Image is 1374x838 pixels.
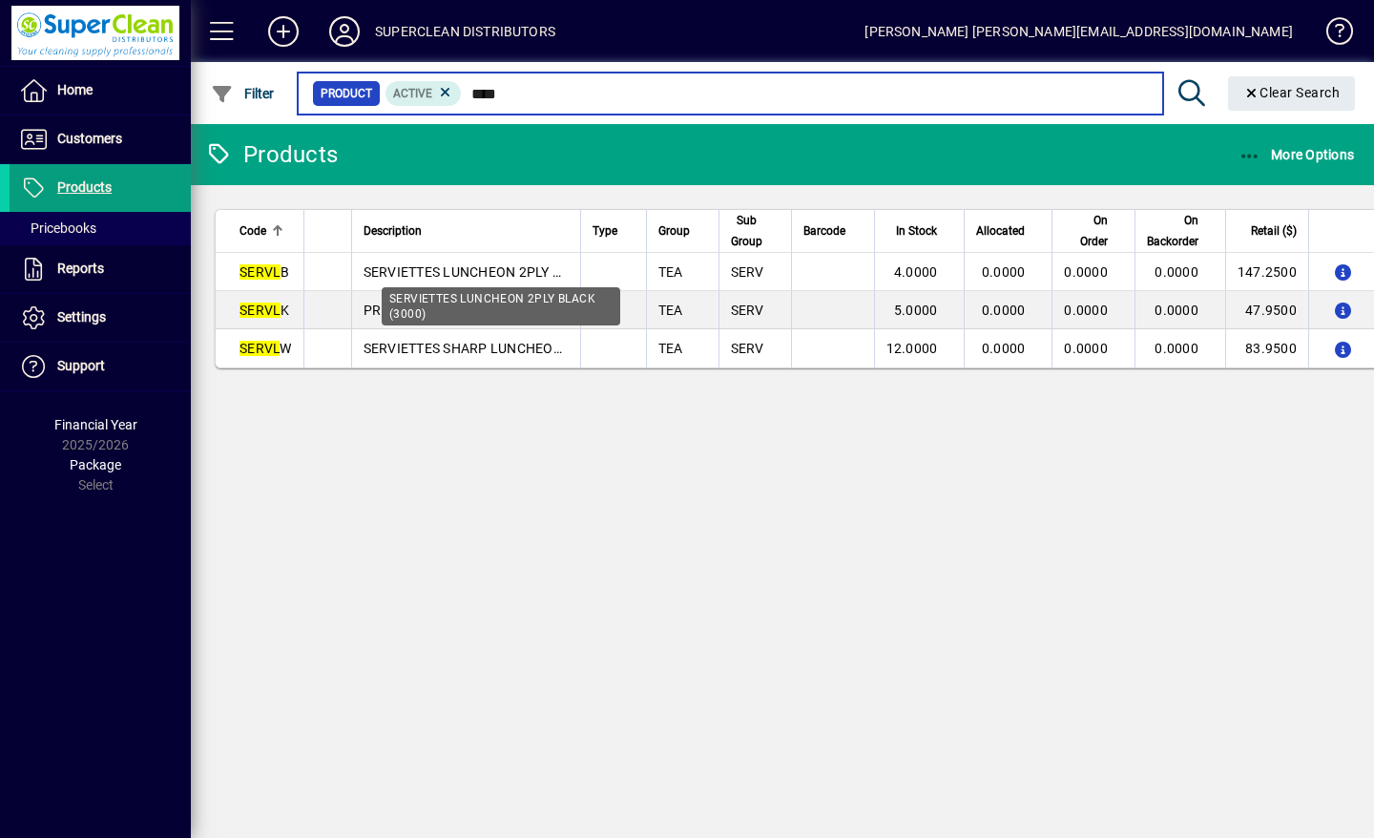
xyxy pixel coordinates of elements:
[10,212,191,244] a: Pricebooks
[886,341,938,356] span: 12.0000
[1147,210,1198,252] span: On Backorder
[1312,4,1350,66] a: Knowledge Base
[1225,253,1308,291] td: 147.2500
[364,220,422,241] span: Description
[364,264,640,280] span: SERVIETTES LUNCHEON 2PLY BLACK (3000)
[1155,341,1198,356] span: 0.0000
[239,264,281,280] em: SERVL
[1064,303,1108,318] span: 0.0000
[57,261,104,276] span: Reports
[658,220,690,241] span: Group
[57,82,93,97] span: Home
[658,264,683,280] span: TEA
[19,220,96,236] span: Pricebooks
[10,67,191,115] a: Home
[1225,291,1308,329] td: 47.9500
[982,341,1026,356] span: 0.0000
[1243,85,1341,100] span: Clear Search
[10,245,191,293] a: Reports
[1225,329,1308,367] td: 83.9500
[239,341,280,356] em: SERVL
[894,303,938,318] span: 5.0000
[57,358,105,373] span: Support
[382,287,620,325] div: SERVIETTES LUNCHEON 2PLY BLACK (3000)
[1228,76,1356,111] button: Clear
[1234,137,1360,172] button: More Options
[896,220,937,241] span: In Stock
[385,81,462,106] mat-chip: Activation Status: Active
[54,417,137,432] span: Financial Year
[1155,303,1198,318] span: 0.0000
[364,303,765,318] span: PREMIUM KRAFT 2PLY LUNCH NAPKINS. 1/8 FOLD. ENVIRONAP.
[803,220,863,241] div: Barcode
[57,309,106,325] span: Settings
[10,115,191,163] a: Customers
[206,76,280,111] button: Filter
[731,341,764,356] span: SERV
[239,220,266,241] span: Code
[239,303,281,318] em: SERVL
[658,341,683,356] span: TEA
[314,14,375,49] button: Profile
[1064,210,1108,252] span: On Order
[976,220,1042,241] div: Allocated
[1064,264,1108,280] span: 0.0000
[253,14,314,49] button: Add
[1064,210,1125,252] div: On Order
[10,343,191,390] a: Support
[10,294,191,342] a: Settings
[239,341,292,356] span: W
[658,303,683,318] span: TEA
[205,139,338,170] div: Products
[593,220,617,241] span: Type
[57,131,122,146] span: Customers
[731,264,764,280] span: SERV
[658,220,707,241] div: Group
[70,457,121,472] span: Package
[1155,264,1198,280] span: 0.0000
[57,179,112,195] span: Products
[1251,220,1297,241] span: Retail ($)
[375,16,555,47] div: SUPERCLEAN DISTRIBUTORS
[393,87,432,100] span: Active
[803,220,845,241] span: Barcode
[321,84,372,103] span: Product
[982,264,1026,280] span: 0.0000
[364,220,569,241] div: Description
[239,220,292,241] div: Code
[864,16,1293,47] div: [PERSON_NAME] [PERSON_NAME][EMAIL_ADDRESS][DOMAIN_NAME]
[593,220,635,241] div: Type
[982,303,1026,318] span: 0.0000
[239,303,290,318] span: K
[731,303,764,318] span: SERV
[894,264,938,280] span: 4.0000
[731,210,780,252] div: Sub Group
[976,220,1025,241] span: Allocated
[1147,210,1216,252] div: On Backorder
[364,341,686,356] span: SERVIETTES SHARP LUNCHEON 2PLY WHITE (3000)
[1064,341,1108,356] span: 0.0000
[1239,147,1355,162] span: More Options
[731,210,762,252] span: Sub Group
[886,220,955,241] div: In Stock
[211,86,275,101] span: Filter
[239,264,290,280] span: B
